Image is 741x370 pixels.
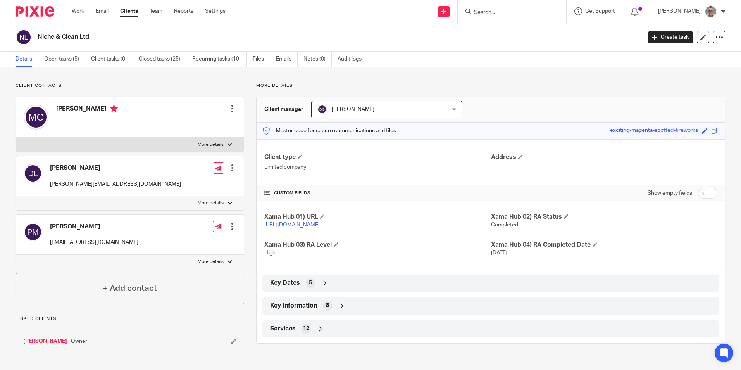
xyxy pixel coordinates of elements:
h4: Xama Hub 01) URL [264,213,491,221]
a: Files [253,52,270,67]
a: Team [150,7,162,15]
img: svg%3E [317,105,327,114]
a: [PERSON_NAME] [23,337,67,345]
h4: Client type [264,153,491,161]
a: Emails [276,52,298,67]
img: svg%3E [16,29,32,45]
p: Client contacts [16,83,244,89]
img: Website%20Headshot.png [705,5,717,18]
i: Primary [110,105,118,112]
div: exciting-magenta-spotted-fireworks [610,126,698,135]
a: Open tasks (5) [44,52,85,67]
a: Work [72,7,84,15]
span: 8 [326,302,329,309]
a: Reports [174,7,193,15]
p: [PERSON_NAME] [658,7,701,15]
span: Get Support [585,9,615,14]
a: Audit logs [338,52,367,67]
h4: Xama Hub 03) RA Level [264,241,491,249]
h2: Niche & Clean Ltd [38,33,517,41]
a: Closed tasks (25) [139,52,186,67]
span: Completed [491,222,518,228]
p: More details [198,200,224,206]
span: 5 [309,279,312,287]
h4: Xama Hub 02) RA Status [491,213,717,221]
span: [DATE] [491,250,507,256]
input: Search [473,9,543,16]
p: Master code for secure communications and files [262,127,396,135]
span: High [264,250,276,256]
a: Clients [120,7,138,15]
span: Services [270,325,296,333]
p: [PERSON_NAME][EMAIL_ADDRESS][DOMAIN_NAME] [50,180,181,188]
label: Show empty fields [648,189,692,197]
span: 12 [303,325,309,332]
h4: [PERSON_NAME] [50,164,181,172]
h4: Address [491,153,717,161]
p: More details [198,142,224,148]
a: Details [16,52,38,67]
a: Recurring tasks (19) [192,52,247,67]
p: Limited company [264,163,491,171]
h4: [PERSON_NAME] [56,105,118,114]
span: Key Dates [270,279,300,287]
span: Owner [71,337,87,345]
a: [URL][DOMAIN_NAME] [264,222,320,228]
img: svg%3E [24,223,42,241]
h4: Xama Hub 04) RA Completed Date [491,241,717,249]
span: Key Information [270,302,317,310]
img: Pixie [16,6,54,17]
a: Create task [648,31,693,43]
a: Client tasks (0) [91,52,133,67]
p: [EMAIL_ADDRESS][DOMAIN_NAME] [50,239,138,246]
span: [PERSON_NAME] [332,107,374,112]
p: More details [256,83,725,89]
h4: + Add contact [103,282,157,294]
p: More details [198,259,224,265]
img: svg%3E [24,105,48,130]
a: Notes (0) [303,52,332,67]
a: Email [96,7,109,15]
a: Settings [205,7,226,15]
p: Linked clients [16,316,244,322]
img: svg%3E [24,164,42,183]
h4: [PERSON_NAME] [50,223,138,231]
h4: CUSTOM FIELDS [264,190,491,196]
h3: Client manager [264,105,303,113]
